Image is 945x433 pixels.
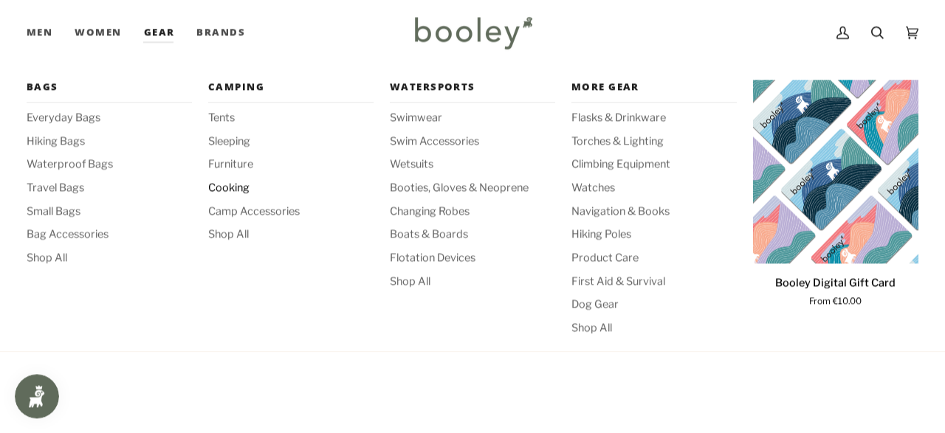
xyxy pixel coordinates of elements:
[27,80,192,94] span: Bags
[390,80,555,103] a: Watersports
[27,226,192,243] a: Bag Accessories
[571,110,737,126] a: Flasks & Drinkware
[775,275,896,291] p: Booley Digital Gift Card
[27,204,192,220] a: Small Bags
[753,80,918,308] product-grid-item: Booley Digital Gift Card
[571,204,737,220] a: Navigation & Books
[571,156,737,173] a: Climbing Equipment
[390,250,555,266] a: Flotation Devices
[571,274,737,290] a: First Aid & Survival
[571,320,737,336] a: Shop All
[208,180,374,196] a: Cooking
[196,25,245,40] span: Brands
[27,134,192,150] a: Hiking Bags
[208,134,374,150] a: Sleeping
[390,226,555,243] a: Boats & Boards
[390,156,555,173] a: Wetsuits
[571,226,737,243] a: Hiking Poles
[390,80,555,94] span: Watersports
[208,110,374,126] a: Tents
[390,180,555,196] a: Booties, Gloves & Neoprene
[27,80,192,103] a: Bags
[208,156,374,173] a: Furniture
[208,80,374,94] span: Camping
[571,80,737,103] a: More Gear
[15,374,59,418] iframe: Button to open loyalty program pop-up
[27,25,52,40] span: Men
[571,250,737,266] a: Product Care
[27,250,192,266] a: Shop All
[571,134,737,150] a: Torches & Lighting
[390,110,555,126] a: Swimwear
[208,204,374,220] a: Camp Accessories
[408,11,537,54] img: Booley
[753,269,918,308] a: Booley Digital Gift Card
[390,134,555,150] a: Swim Accessories
[390,204,555,220] a: Changing Robes
[208,80,374,103] a: Camping
[27,156,192,173] a: Waterproof Bags
[809,295,862,308] span: From €10.00
[753,80,918,263] a: Booley Digital Gift Card
[75,25,121,40] span: Women
[571,80,737,94] span: More Gear
[27,180,192,196] a: Travel Bags
[571,180,737,196] a: Watches
[753,80,918,263] product-grid-item-variant: €10.00
[208,226,374,243] a: Shop All
[571,297,737,313] a: Dog Gear
[27,110,192,126] a: Everyday Bags
[390,274,555,290] a: Shop All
